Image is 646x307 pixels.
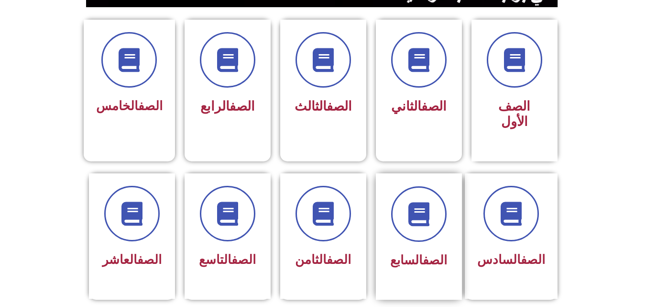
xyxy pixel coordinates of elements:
a: الصف [327,99,352,114]
span: الثالث [295,99,352,114]
a: الصف [138,99,163,113]
span: السادس [477,252,545,267]
a: الصف [421,99,447,114]
a: الصف [230,99,255,114]
a: الصف [521,252,545,267]
span: السابع [390,253,447,267]
a: الصف [423,253,447,267]
span: الصف الأول [498,99,530,129]
span: الثامن [295,252,351,267]
a: الصف [231,252,256,267]
a: الصف [327,252,351,267]
span: الثاني [391,99,447,114]
span: التاسع [199,252,256,267]
a: الصف [137,252,162,267]
span: العاشر [102,252,162,267]
span: الخامس [96,99,163,113]
span: الرابع [200,99,255,114]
